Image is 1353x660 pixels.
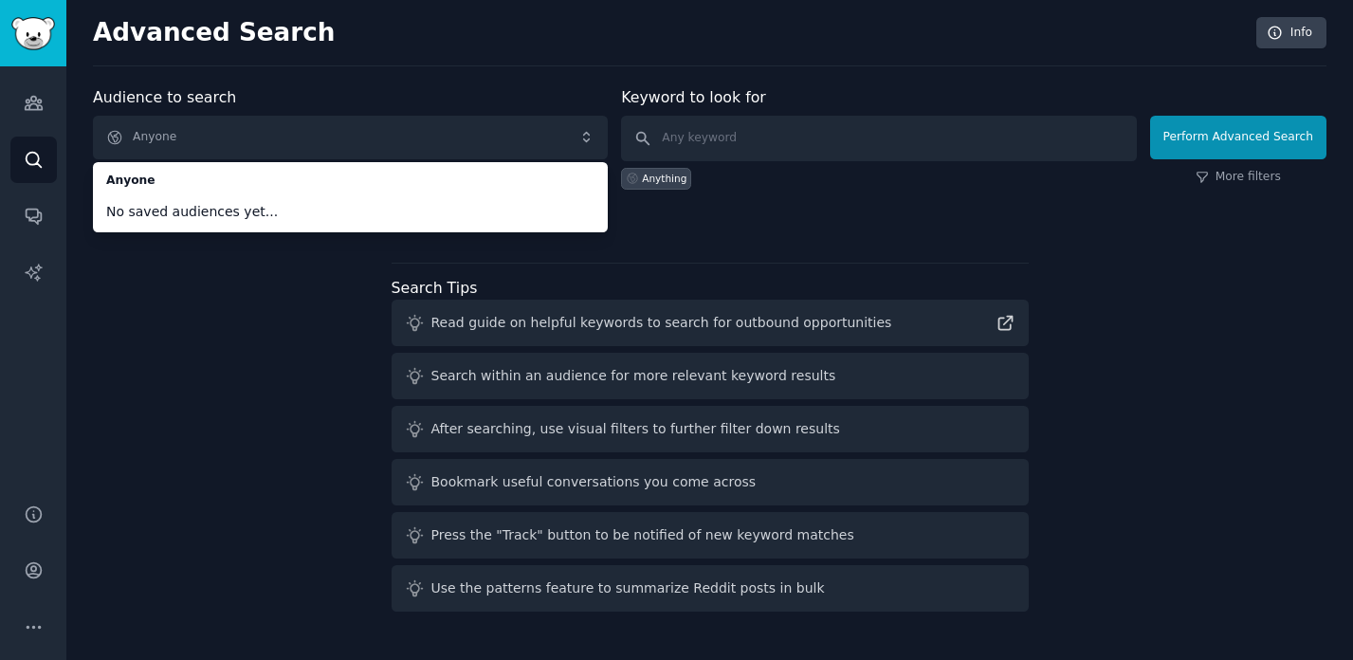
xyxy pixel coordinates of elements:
[93,116,608,159] button: Anyone
[621,88,766,106] label: Keyword to look for
[1196,169,1281,186] a: More filters
[431,419,840,439] div: After searching, use visual filters to further filter down results
[1150,116,1326,159] button: Perform Advanced Search
[642,172,686,185] div: Anything
[431,578,825,598] div: Use the patterns feature to summarize Reddit posts in bulk
[106,173,594,190] span: Anyone
[93,18,1246,48] h2: Advanced Search
[93,162,608,232] ul: Anyone
[11,17,55,50] img: GummySearch logo
[431,525,854,545] div: Press the "Track" button to be notified of new keyword matches
[1256,17,1326,49] a: Info
[431,313,892,333] div: Read guide on helpful keywords to search for outbound opportunities
[621,116,1136,161] input: Any keyword
[106,202,594,222] span: No saved audiences yet...
[431,472,757,492] div: Bookmark useful conversations you come across
[93,88,236,106] label: Audience to search
[392,279,478,297] label: Search Tips
[431,366,836,386] div: Search within an audience for more relevant keyword results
